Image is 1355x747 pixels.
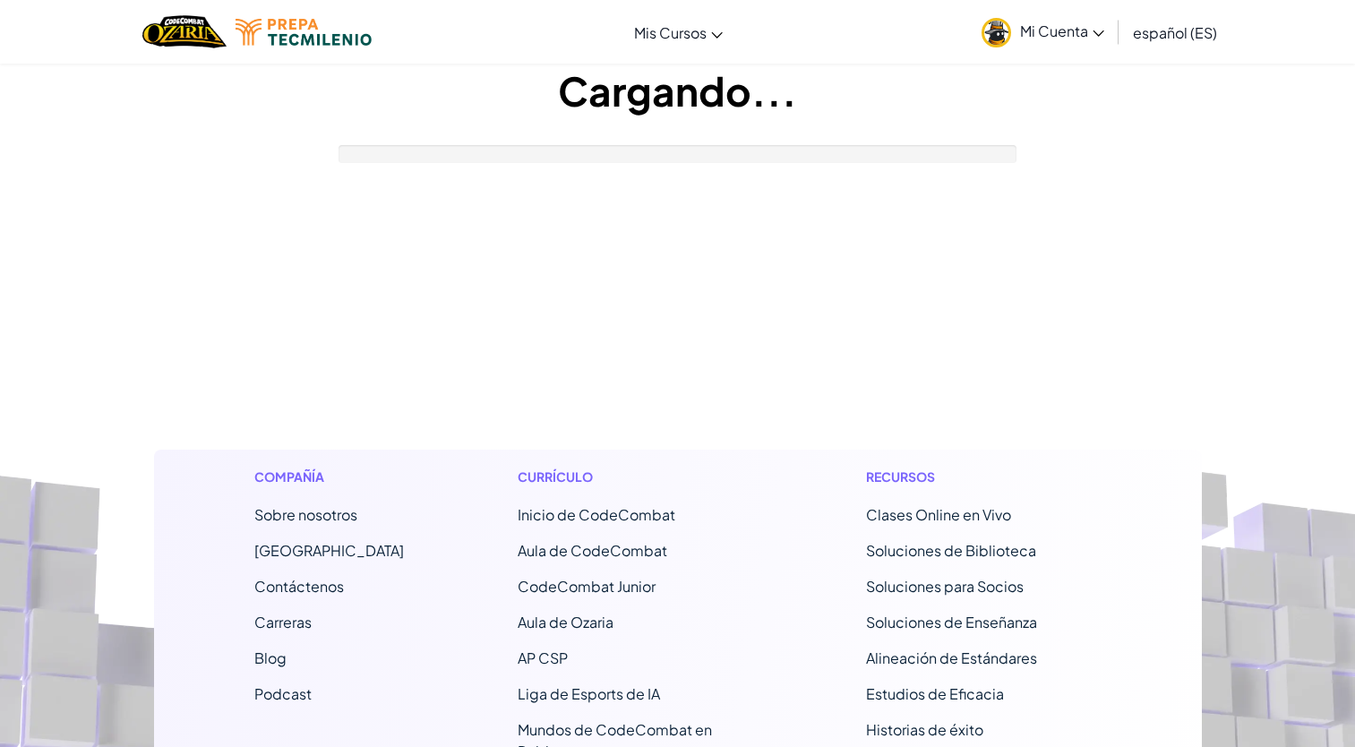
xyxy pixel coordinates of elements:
[254,541,404,560] a: [GEOGRAPHIC_DATA]
[254,648,287,667] a: Blog
[973,4,1113,60] a: Mi Cuenta
[518,468,753,486] h1: Currículo
[236,19,372,46] img: Tecmilenio logo
[254,505,357,524] a: Sobre nosotros
[1133,23,1217,42] span: español (ES)
[866,684,1004,703] a: Estudios de Eficacia
[142,13,226,50] a: Ozaria by CodeCombat logo
[518,684,660,703] a: Liga de Esports de IA
[634,23,707,42] span: Mis Cursos
[625,8,732,56] a: Mis Cursos
[866,468,1102,486] h1: Recursos
[518,648,568,667] a: AP CSP
[1020,21,1104,40] span: Mi Cuenta
[518,613,613,631] a: Aula de Ozaria
[866,648,1037,667] a: Alineación de Estándares
[866,577,1024,596] a: Soluciones para Socios
[254,468,404,486] h1: Compañía
[254,684,312,703] a: Podcast
[254,613,312,631] a: Carreras
[866,720,983,739] a: Historias de éxito
[142,13,226,50] img: Home
[866,505,1011,524] a: Clases Online en Vivo
[1124,8,1226,56] a: español (ES)
[254,577,344,596] span: Contáctenos
[518,577,656,596] a: CodeCombat Junior
[982,18,1011,47] img: avatar
[866,541,1036,560] a: Soluciones de Biblioteca
[518,541,667,560] a: Aula de CodeCombat
[866,613,1037,631] a: Soluciones de Enseñanza
[518,505,675,524] span: Inicio de CodeCombat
